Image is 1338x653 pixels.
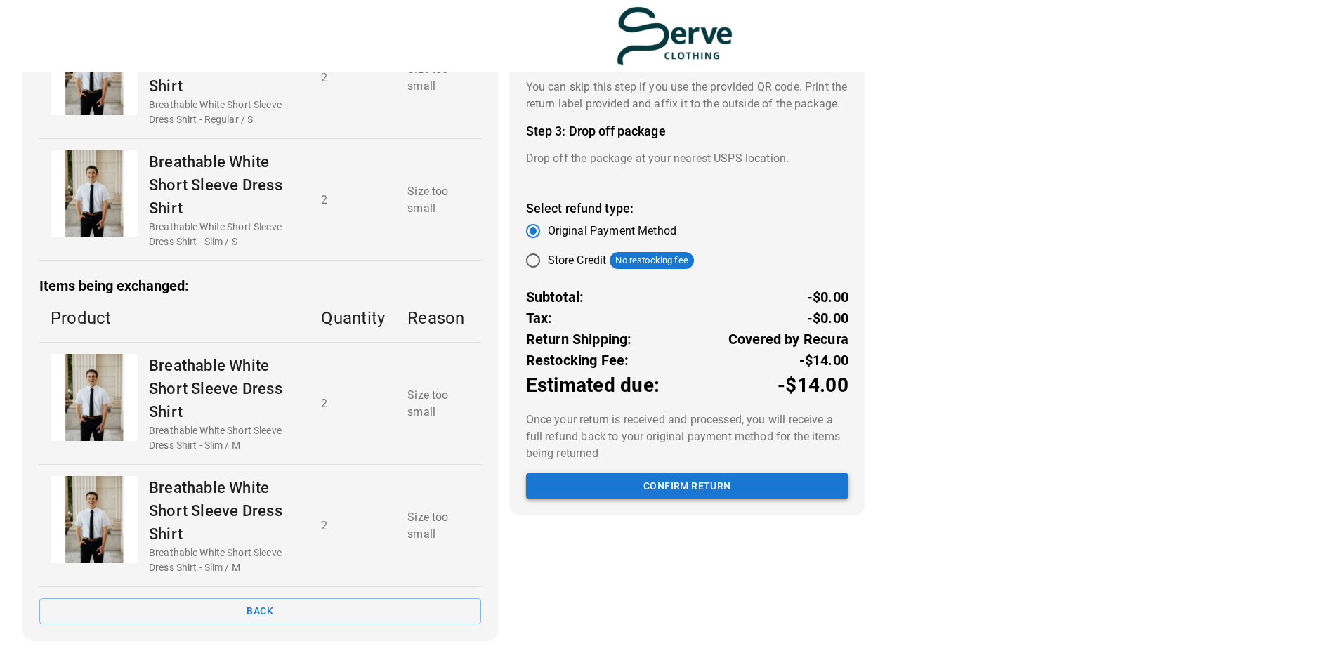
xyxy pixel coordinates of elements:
[526,350,629,371] p: Restocking Fee:
[149,546,299,575] p: Breathable White Short Sleeve Dress Shirt - Slim / M
[149,220,299,249] p: Breathable White Short Sleeve Dress Shirt - Slim / S
[799,350,848,371] p: -$14.00
[526,286,584,308] p: Subtotal:
[610,253,694,268] span: No restocking fee
[807,308,848,329] p: -$0.00
[526,371,660,400] p: Estimated due:
[149,354,299,423] p: Breathable White Short Sleeve Dress Shirt
[321,70,385,86] p: 2
[526,150,848,167] p: Drop off the package at your nearest USPS location.
[407,61,469,95] p: Size too small
[526,124,848,139] h4: Step 3: Drop off package
[526,201,848,216] h4: Select refund type:
[526,308,553,329] p: Tax:
[548,223,676,239] span: Original Payment Method
[149,150,299,220] p: Breathable White Short Sleeve Dress Shirt
[149,423,299,453] p: Breathable White Short Sleeve Dress Shirt - Slim / M
[39,278,481,294] h3: Items being exchanged:
[526,79,848,112] p: You can skip this step if you use the provided QR code. Print the return label provided and affix...
[407,305,469,331] p: Reason
[778,371,848,400] p: -$14.00
[149,476,299,546] p: Breathable White Short Sleeve Dress Shirt
[51,476,138,563] div: Breathable White Short Sleeve Dress Shirt - Serve Clothing
[149,98,299,127] p: Breathable White Short Sleeve Dress Shirt - Regular / S
[51,305,299,331] p: Product
[321,517,385,534] p: 2
[321,192,385,209] p: 2
[526,411,848,462] p: Once your return is received and processed, you will receive a full refund back to your original ...
[321,305,385,331] p: Quantity
[407,509,469,543] p: Size too small
[616,6,733,66] img: serve-clothing.myshopify.com-3331c13f-55ad-48ba-bef5-e23db2fa8125
[526,329,632,350] p: Return Shipping:
[407,387,469,421] p: Size too small
[728,329,848,350] p: Covered by Recura
[51,28,138,115] div: Breathable White Short Sleeve Dress Shirt - Serve Clothing
[39,598,481,624] button: Back
[51,354,138,441] div: Breathable White Short Sleeve Dress Shirt - Serve Clothing
[548,252,694,269] div: Store Credit
[526,473,848,499] button: Confirm return
[51,150,138,237] div: Breathable White Short Sleeve Dress Shirt - Serve Clothing
[807,286,848,308] p: -$0.00
[321,395,385,412] p: 2
[407,183,469,217] p: Size too small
